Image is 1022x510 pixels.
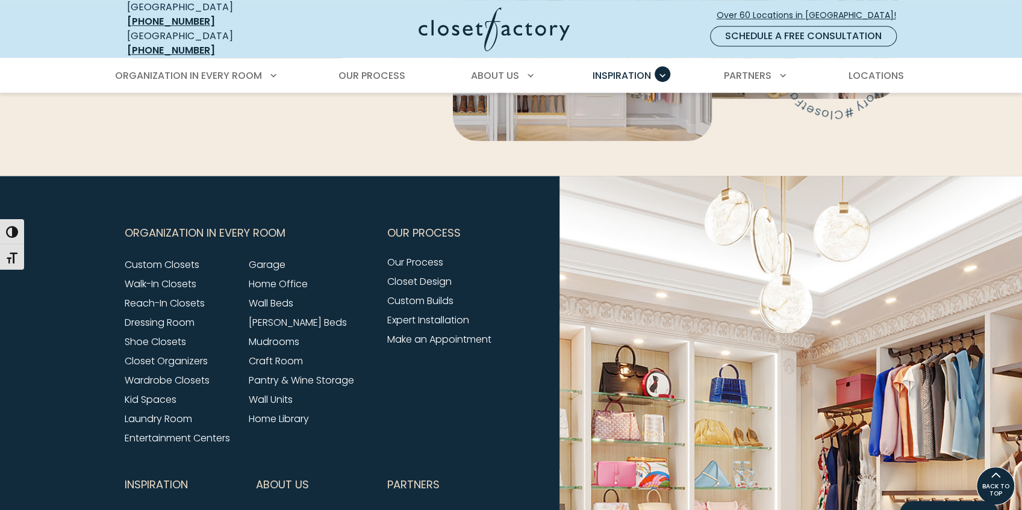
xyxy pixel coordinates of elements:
[249,393,293,406] a: Wall Units
[387,218,504,248] button: Footer Subnav Button - Our Process
[976,467,1015,505] a: BACK TO TOP
[125,335,186,349] a: Shoe Closets
[125,316,195,329] a: Dressing Room
[593,69,651,82] span: Inspiration
[249,316,347,329] a: [PERSON_NAME] Beds
[125,218,285,248] span: Organization in Every Room
[249,277,308,291] a: Home Office
[125,218,373,248] button: Footer Subnav Button - Organization in Every Room
[125,258,199,272] a: Custom Closets
[115,69,262,82] span: Organization in Every Room
[107,59,916,93] nav: Primary Menu
[125,373,210,387] a: Wardrobe Closets
[125,412,192,426] a: Laundry Room
[932,89,947,101] text: t
[387,218,461,248] span: Our Process
[249,258,285,272] a: Garage
[387,294,453,308] a: Custom Builds
[127,29,302,58] div: [GEOGRAPHIC_DATA]
[419,7,570,51] img: Closet Factory Logo
[716,5,906,26] a: Over 60 Locations in [GEOGRAPHIC_DATA]!
[848,69,903,82] span: Locations
[717,9,906,22] span: Over 60 Locations in [GEOGRAPHIC_DATA]!
[387,313,469,327] a: Expert Installation
[893,107,897,123] text: l
[926,92,943,108] text: o
[977,483,1014,497] span: BACK TO TOP
[876,104,886,121] text: s
[471,69,519,82] span: About Us
[249,335,299,349] a: Mudrooms
[387,255,443,269] a: Our Process
[125,393,176,406] a: Kid Spaces
[710,26,897,46] a: Schedule a Free Consultation
[125,296,205,310] a: Reach-In Closets
[917,99,930,117] text: y
[127,14,215,28] a: [PHONE_NUMBER]
[387,470,504,500] button: Footer Subnav Button - Partners
[125,431,230,445] a: Entertainment Centers
[923,96,936,112] text: r
[249,373,354,387] a: Pantry & Wine Storage
[906,104,920,122] text: #
[249,354,303,368] a: Craft Room
[249,296,293,310] a: Wall Beds
[724,69,771,82] span: Partners
[249,412,309,426] a: Home Library
[897,107,907,123] text: C
[338,69,405,82] span: Our Process
[256,470,309,500] span: About Us
[849,88,866,104] text: a
[387,332,491,346] a: Make an Appointment
[125,470,188,500] span: Inspiration
[125,470,241,500] button: Footer Subnav Button - Inspiration
[862,99,874,113] text: t
[127,43,215,57] a: [PHONE_NUMBER]
[256,470,373,500] button: Footer Subnav Button - About Us
[387,275,452,288] a: Closet Design
[855,94,871,110] text: F
[884,106,894,123] text: o
[387,470,440,500] span: Partners
[125,277,196,291] a: Walk-In Closets
[867,101,880,118] text: e
[125,354,208,368] a: Closet Organizers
